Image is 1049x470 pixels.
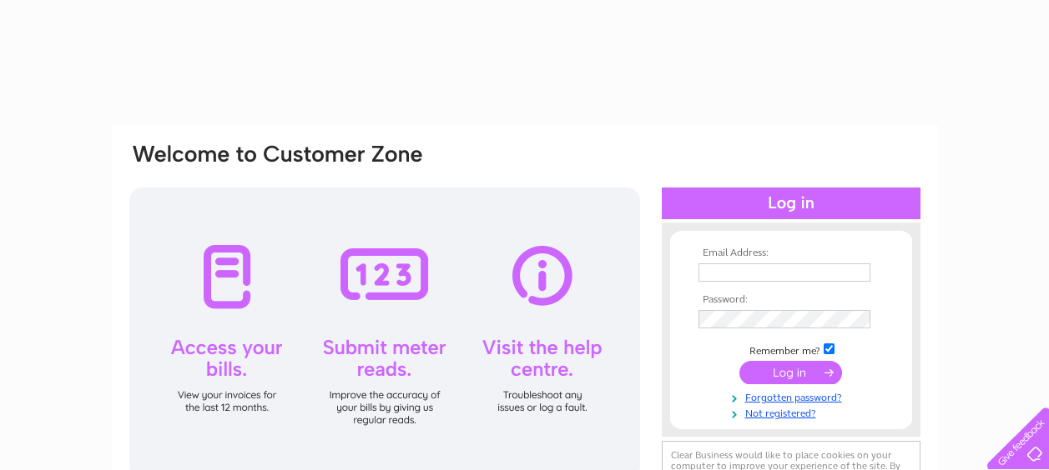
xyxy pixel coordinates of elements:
[698,404,888,420] a: Not registered?
[694,247,888,259] th: Email Address:
[694,294,888,306] th: Password:
[739,361,842,384] input: Submit
[694,341,888,357] td: Remember me?
[698,388,888,404] a: Forgotten password?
